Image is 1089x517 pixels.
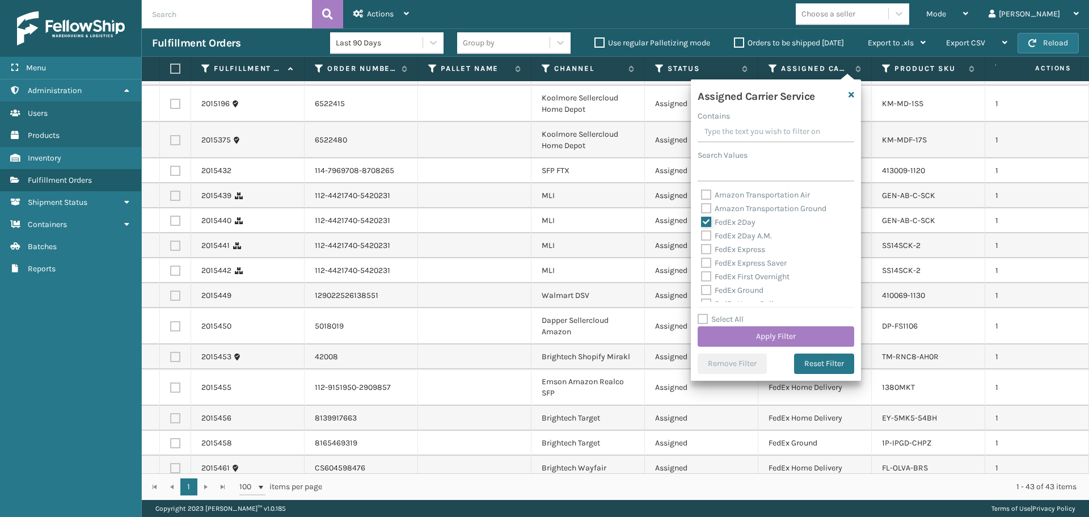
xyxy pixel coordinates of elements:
[1018,33,1079,53] button: Reload
[305,406,418,431] td: 8139917663
[645,369,758,406] td: Assigned
[758,369,872,406] td: FedEx Home Delivery
[926,9,946,19] span: Mode
[645,308,758,344] td: Assigned
[305,344,418,369] td: 42008
[201,351,231,363] a: 2015453
[531,183,645,208] td: MLI
[327,64,396,74] label: Order Number
[239,481,256,493] span: 100
[531,308,645,344] td: Dapper Sellercloud Amazon
[1032,505,1075,512] a: Privacy Policy
[701,272,790,281] label: FedEx First Overnight
[701,245,765,254] label: FedEx Express
[201,190,231,201] a: 2015439
[882,241,921,250] a: SS14SCK-2
[554,64,623,74] label: Channel
[758,456,872,481] td: FedEx Home Delivery
[701,231,772,241] label: FedEx 2Day A.M.
[698,149,748,161] label: Search Values
[701,285,763,295] label: FedEx Ground
[201,413,231,424] a: 2015456
[305,283,418,308] td: 129022526138551
[882,216,935,225] a: GEN-AB-C-SCK
[201,438,232,449] a: 2015458
[336,37,424,49] div: Last 90 Days
[531,86,645,122] td: Koolmore Sellercloud Home Depot
[305,308,418,344] td: 5018019
[26,63,46,73] span: Menu
[338,481,1077,493] div: 1 - 43 of 43 items
[531,208,645,233] td: MLI
[28,108,48,118] span: Users
[531,456,645,481] td: Brightech Wayfair
[882,135,927,145] a: KM-MDF-17S
[463,37,495,49] div: Group by
[531,122,645,158] td: Koolmore Sellercloud Home Depot
[698,314,744,324] label: Select All
[28,197,87,207] span: Shipment Status
[645,158,758,183] td: Assigned
[201,290,231,301] a: 2015449
[201,463,230,474] a: 2015461
[305,258,418,283] td: 112-4421740-5420231
[201,134,231,146] a: 2015375
[201,265,231,276] a: 2015442
[882,383,915,392] a: 1380MKT
[645,86,758,122] td: Assigned
[701,217,755,227] label: FedEx 2Day
[531,431,645,456] td: Brightech Target
[701,204,826,213] label: Amazon Transportation Ground
[305,183,418,208] td: 112-4421740-5420231
[698,110,730,122] label: Contains
[305,369,418,406] td: 112-9151950-2909857
[594,38,710,48] label: Use regular Palletizing mode
[991,500,1075,517] div: |
[882,463,928,473] a: FL-OLVA-BRS
[28,242,57,251] span: Batches
[531,283,645,308] td: Walmart DSV
[28,264,56,274] span: Reports
[305,456,418,481] td: CS604598476
[894,64,963,74] label: Product SKU
[882,266,921,275] a: SS14SCK-2
[645,406,758,431] td: Assigned
[645,122,758,158] td: Assigned
[701,190,810,200] label: Amazon Transportation Air
[946,38,985,48] span: Export CSV
[531,258,645,283] td: MLI
[698,86,815,103] h4: Assigned Carrier Service
[882,166,925,175] a: 413009-1120
[28,220,67,229] span: Containers
[882,352,939,362] a: TM-RNC8-AH0R
[645,456,758,481] td: Assigned
[367,9,394,19] span: Actions
[155,500,286,517] p: Copyright 2023 [PERSON_NAME]™ v 1.0.185
[239,478,322,495] span: items per page
[305,86,418,122] td: 6522415
[882,99,923,108] a: KM-MD-1SS
[201,215,231,226] a: 2015440
[305,122,418,158] td: 6522480
[698,326,854,347] button: Apply Filter
[28,86,82,95] span: Administration
[28,175,92,185] span: Fulfillment Orders
[531,233,645,258] td: MLI
[180,478,197,495] a: 1
[882,438,931,448] a: 1P-IPGD-CHPZ
[801,8,855,20] div: Choose a seller
[201,165,231,176] a: 2015432
[201,98,230,110] a: 2015196
[991,505,1031,512] a: Terms of Use
[201,240,230,251] a: 2015441
[531,369,645,406] td: Emson Amazon Realco SFP
[305,208,418,233] td: 112-4421740-5420231
[214,64,282,74] label: Fulfillment Order Id
[645,258,758,283] td: Assigned
[758,406,872,431] td: FedEx Home Delivery
[17,11,125,45] img: logo
[201,382,231,393] a: 2015455
[668,64,736,74] label: Status
[531,158,645,183] td: SFP FTX
[868,38,914,48] span: Export to .xls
